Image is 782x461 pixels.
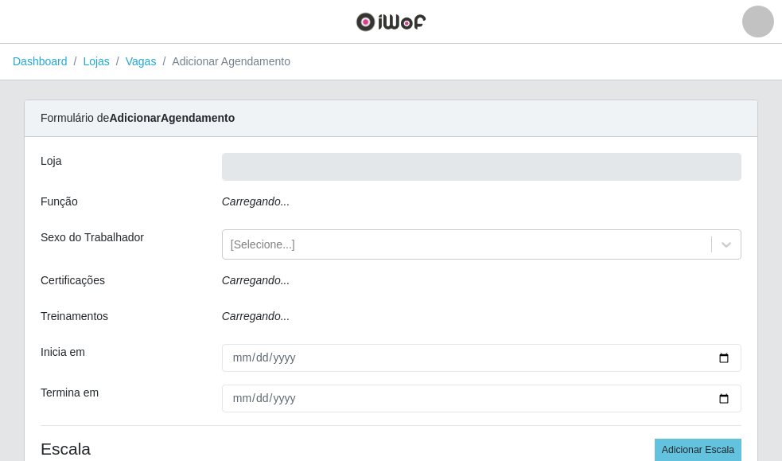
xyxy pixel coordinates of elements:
label: Certificações [41,272,105,289]
a: Dashboard [13,55,68,68]
li: Adicionar Agendamento [156,53,290,70]
a: Vagas [126,55,157,68]
input: 00/00/0000 [222,344,741,372]
h4: Escala [41,439,741,459]
i: Carregando... [222,195,290,208]
div: [Selecione...] [231,236,295,253]
strong: Adicionar Agendamento [109,111,235,124]
button: Adicionar Escala [655,439,741,461]
label: Inicia em [41,344,85,361]
i: Carregando... [222,274,290,287]
a: Lojas [83,55,109,68]
div: Formulário de [25,100,757,137]
label: Sexo do Trabalhador [41,229,144,246]
label: Termina em [41,385,99,401]
img: CoreUI Logo [356,12,426,32]
i: Carregando... [222,310,290,322]
label: Loja [41,153,61,170]
label: Treinamentos [41,308,108,325]
input: 00/00/0000 [222,385,741,412]
label: Função [41,193,78,210]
